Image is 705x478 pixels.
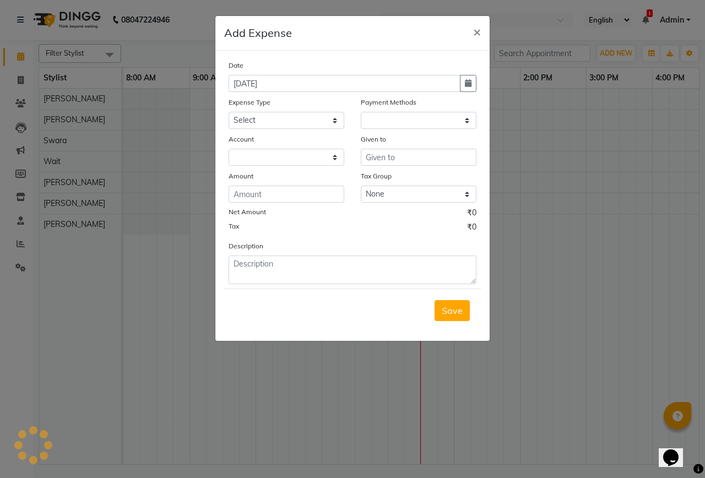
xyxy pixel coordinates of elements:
label: Expense Type [229,97,270,107]
label: Description [229,241,263,251]
span: ₹0 [467,207,476,221]
span: Save [442,305,463,316]
label: Account [229,134,254,144]
label: Given to [361,134,386,144]
label: Date [229,61,243,70]
span: × [473,23,481,40]
button: Close [464,16,490,47]
h5: Add Expense [224,25,292,41]
input: Amount [229,186,344,203]
label: Net Amount [229,207,266,217]
label: Amount [229,171,253,181]
input: Given to [361,149,476,166]
label: Payment Methods [361,97,416,107]
span: ₹0 [467,221,476,236]
button: Save [435,300,470,321]
iframe: chat widget [659,434,694,467]
label: Tax [229,221,239,231]
label: Tax Group [361,171,392,181]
